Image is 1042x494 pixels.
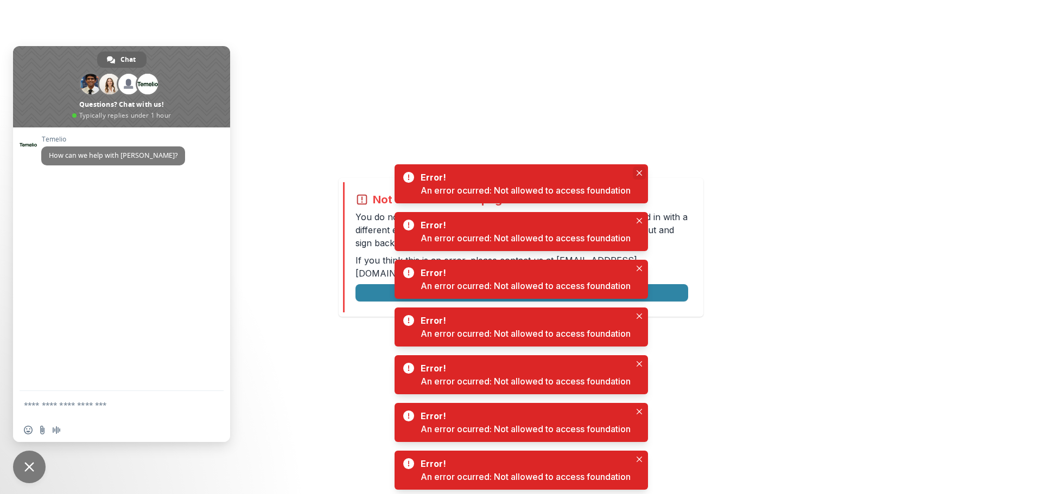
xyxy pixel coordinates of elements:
button: Close [633,453,646,466]
div: Error! [421,314,626,327]
p: If you think this is an error, please contact us at . [355,254,688,280]
span: Temelio [41,136,185,143]
div: An error ocurred: Not allowed to access foundation [421,327,631,340]
div: An error ocurred: Not allowed to access foundation [421,470,631,483]
button: Close [633,310,646,323]
span: Audio message [52,426,61,434]
div: Error! [421,266,626,279]
h2: Not allowed to view page [373,193,509,206]
button: Close [633,262,646,275]
a: [EMAIL_ADDRESS][DOMAIN_NAME] [355,255,637,279]
div: An error ocurred: Not allowed to access foundation [421,184,631,197]
div: An error ocurred: Not allowed to access foundation [421,422,631,435]
span: Chat [120,52,136,68]
div: An error ocurred: Not allowed to access foundation [421,279,631,292]
div: Error! [421,362,626,375]
div: Chat [97,52,147,68]
p: You do not have permission to view the page. It is likely that you logged in with a different ema... [355,210,688,249]
div: An error ocurred: Not allowed to access foundation [421,375,631,388]
button: Logout [355,284,688,301]
div: Close chat [13,451,46,483]
div: Error! [421,409,626,422]
textarea: Compose your message... [24,400,195,410]
button: Close [633,166,646,179]
button: Close [633,214,646,227]
button: Close [633,357,646,370]
div: Error! [421,457,626,470]
span: Send a file [38,426,47,434]
span: How can we help with [PERSON_NAME]? [49,151,177,160]
div: An error ocurred: Not allowed to access foundation [421,232,631,245]
span: Insert an emoji [24,426,33,434]
div: Error! [421,219,626,232]
button: Close [633,405,646,418]
div: Error! [421,171,626,184]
